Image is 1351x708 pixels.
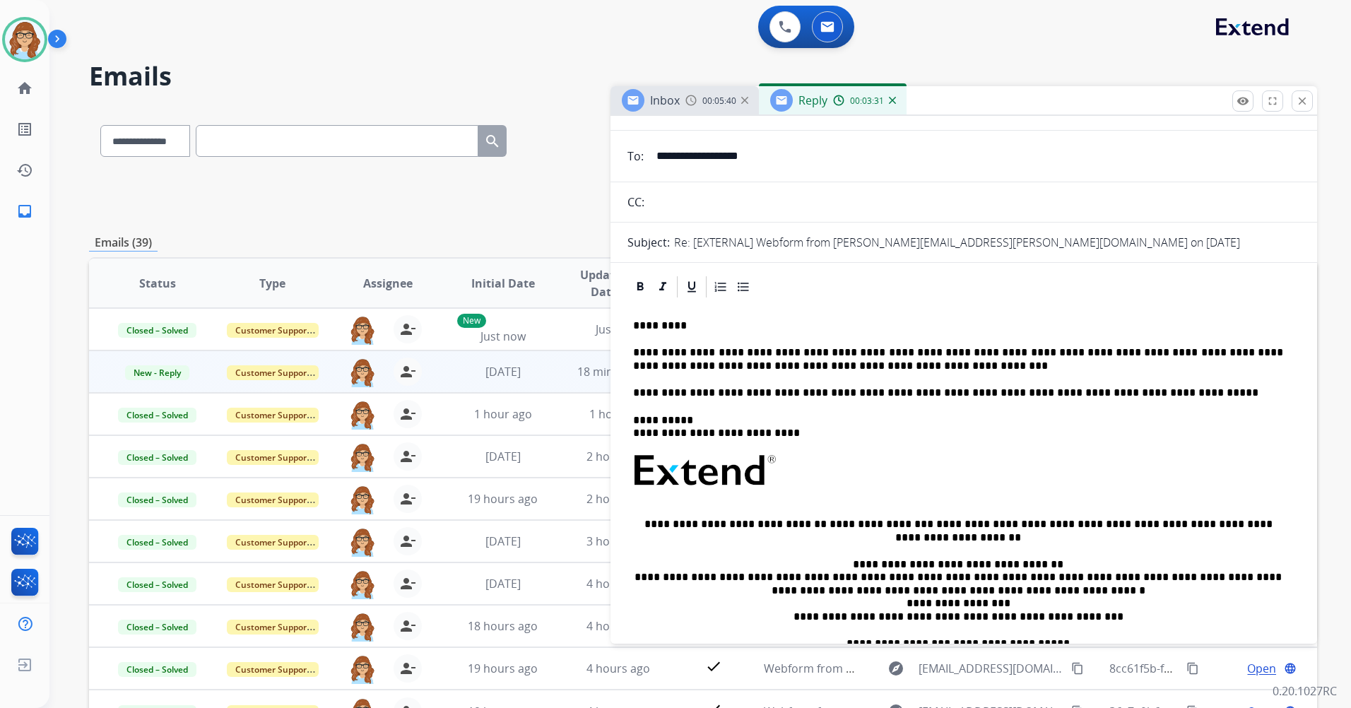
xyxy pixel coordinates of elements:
[468,618,538,634] span: 18 hours ago
[227,492,319,507] span: Customer Support
[399,448,416,465] mat-icon: person_remove
[577,364,659,379] span: 18 minutes ago
[399,363,416,380] mat-icon: person_remove
[764,661,1084,676] span: Webform from [EMAIL_ADDRESS][DOMAIN_NAME] on [DATE]
[227,365,319,380] span: Customer Support
[485,449,521,464] span: [DATE]
[710,276,731,297] div: Ordered List
[348,442,377,472] img: agent-avatar
[627,234,670,251] p: Subject:
[399,533,416,550] mat-icon: person_remove
[399,618,416,635] mat-icon: person_remove
[348,570,377,599] img: agent-avatar
[399,406,416,423] mat-icon: person_remove
[118,620,196,635] span: Closed – Solved
[227,408,319,423] span: Customer Support
[485,533,521,549] span: [DATE]
[118,492,196,507] span: Closed – Solved
[125,365,189,380] span: New - Reply
[363,275,413,292] span: Assignee
[705,658,722,675] mat-icon: check
[485,364,521,379] span: [DATE]
[118,323,196,338] span: Closed – Solved
[227,577,319,592] span: Customer Support
[348,315,377,345] img: agent-avatar
[1186,662,1199,675] mat-icon: content_copy
[399,490,416,507] mat-icon: person_remove
[589,406,647,422] span: 1 hour ago
[399,575,416,592] mat-icon: person_remove
[1273,683,1337,700] p: 0.20.1027RC
[1237,95,1249,107] mat-icon: remove_red_eye
[1266,95,1279,107] mat-icon: fullscreen
[919,660,1063,677] span: [EMAIL_ADDRESS][DOMAIN_NAME]
[457,314,486,328] p: New
[702,95,736,107] span: 00:05:40
[586,661,650,676] span: 4 hours ago
[630,276,651,297] div: Bold
[348,654,377,684] img: agent-avatar
[850,95,884,107] span: 00:03:31
[227,620,319,635] span: Customer Support
[16,121,33,138] mat-icon: list_alt
[1071,662,1084,675] mat-icon: content_copy
[652,276,673,297] div: Italic
[348,358,377,387] img: agent-avatar
[681,276,702,297] div: Underline
[887,660,904,677] mat-icon: explore
[89,234,158,252] p: Emails (39)
[118,408,196,423] span: Closed – Solved
[627,148,644,165] p: To:
[733,276,754,297] div: Bullet List
[1247,660,1276,677] span: Open
[480,329,526,344] span: Just now
[5,20,45,59] img: avatar
[674,234,1240,251] p: Re: [EXTERNAL] Webform from [PERSON_NAME][EMAIL_ADDRESS][PERSON_NAME][DOMAIN_NAME] on [DATE]
[227,450,319,465] span: Customer Support
[1296,95,1309,107] mat-icon: close
[227,662,319,677] span: Customer Support
[1109,661,1319,676] span: 8cc61f5b-fceb-42a7-bc47-747cec076855
[586,449,650,464] span: 2 hours ago
[798,93,827,108] span: Reply
[16,80,33,97] mat-icon: home
[348,612,377,642] img: agent-avatar
[650,93,680,108] span: Inbox
[586,533,650,549] span: 3 hours ago
[348,485,377,514] img: agent-avatar
[259,275,285,292] span: Type
[572,266,636,300] span: Updated Date
[16,162,33,179] mat-icon: history
[399,660,416,677] mat-icon: person_remove
[1284,662,1297,675] mat-icon: language
[468,661,538,676] span: 19 hours ago
[16,203,33,220] mat-icon: inbox
[118,535,196,550] span: Closed – Solved
[89,62,1317,90] h2: Emails
[227,323,319,338] span: Customer Support
[627,194,644,211] p: CC:
[474,406,532,422] span: 1 hour ago
[227,535,319,550] span: Customer Support
[586,576,650,591] span: 4 hours ago
[471,275,535,292] span: Initial Date
[485,576,521,591] span: [DATE]
[484,133,501,150] mat-icon: search
[596,321,641,337] span: Just now
[348,400,377,430] img: agent-avatar
[586,491,650,507] span: 2 hours ago
[348,527,377,557] img: agent-avatar
[118,577,196,592] span: Closed – Solved
[586,618,650,634] span: 4 hours ago
[118,662,196,677] span: Closed – Solved
[118,450,196,465] span: Closed – Solved
[139,275,176,292] span: Status
[468,491,538,507] span: 19 hours ago
[399,321,416,338] mat-icon: person_remove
